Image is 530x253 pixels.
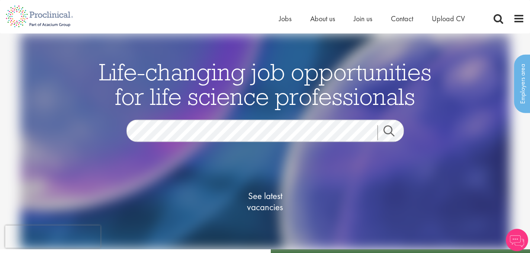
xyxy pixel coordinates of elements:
[506,229,528,251] img: Chatbot
[354,14,372,23] a: Join us
[310,14,335,23] a: About us
[391,14,413,23] a: Contact
[99,57,431,111] span: Life-changing job opportunities for life science professionals
[228,161,302,243] a: See latestvacancies
[228,190,302,213] span: See latest vacancies
[279,14,292,23] a: Jobs
[378,125,409,140] a: Job search submit button
[432,14,465,23] a: Upload CV
[20,33,510,249] img: candidate home
[5,225,100,248] iframe: reCAPTCHA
